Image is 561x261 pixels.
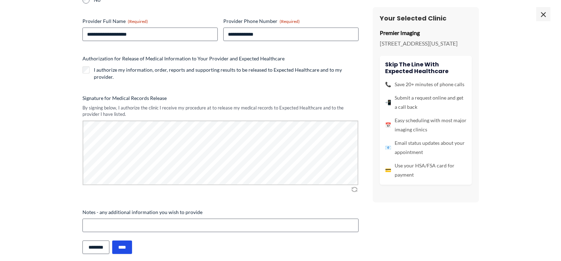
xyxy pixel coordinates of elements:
span: (Required) [280,19,300,24]
span: 📞 [385,80,391,89]
span: 💳 [385,166,391,175]
h3: Your Selected Clinic [380,14,472,22]
legend: Authorization for Release of Medical Information to Your Provider and Expected Healthcare [82,55,285,62]
li: Email status updates about your appointment [385,138,466,157]
li: Submit a request online and get a call back [385,93,466,112]
p: [STREET_ADDRESS][US_STATE] [380,38,472,49]
h4: Skip the line with Expected Healthcare [385,61,466,75]
label: Provider Phone Number [223,18,359,25]
label: Provider Full Name [82,18,218,25]
label: I authorize my information, order, reports and supporting results to be released to Expected Heal... [94,66,359,81]
li: Use your HSA/FSA card for payment [385,161,466,179]
label: Notes - any additional information you wish to provide [82,209,359,216]
li: Save 20+ minutes of phone calls [385,80,466,89]
img: Clear Signature [350,186,359,193]
span: 📲 [385,98,391,107]
p: Premier Imaging [380,28,472,38]
span: 📧 [385,143,391,152]
div: By signing below, I authorize the clinic I receive my procedure at to release my medical records ... [82,105,359,118]
span: × [536,7,550,21]
span: (Required) [128,19,148,24]
span: 📅 [385,120,391,130]
label: Signature for Medical Records Release [82,95,359,102]
li: Easy scheduling with most major imaging clinics [385,116,466,134]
